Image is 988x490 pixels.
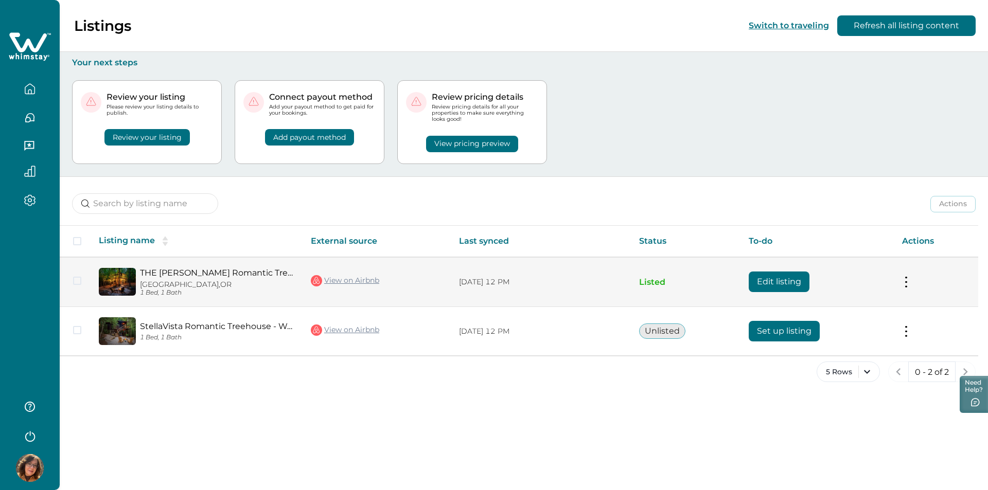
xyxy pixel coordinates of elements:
a: THE [PERSON_NAME] Romantic Treehouse - Outdoor Shower [140,268,294,278]
button: Review your listing [104,129,190,146]
p: Connect payout method [269,92,376,102]
th: Status [631,226,740,257]
a: StellaVista Romantic Treehouse - Waterfall Feature [140,321,294,331]
p: Review pricing details for all your properties to make sure everything looks good! [432,104,538,123]
th: External source [303,226,451,257]
p: 1 Bed, 1 Bath [140,334,294,341]
p: 0 - 2 of 2 [915,367,949,377]
p: Review your listing [107,92,213,102]
p: Listings [74,17,131,34]
th: To-do [740,226,893,257]
img: Whimstay Host [16,454,44,482]
p: Add your payout method to get paid for your bookings. [269,104,376,116]
p: Your next steps [72,58,976,68]
button: Edit listing [749,271,809,292]
th: Actions [894,226,978,257]
a: View on Airbnb [311,274,379,287]
p: Review pricing details [432,92,538,102]
button: 0 - 2 of 2 [908,361,956,382]
a: View on Airbnb [311,323,379,337]
p: Listed [639,277,732,287]
button: Add payout method [265,129,354,146]
p: [DATE] 12 PM [459,326,623,337]
th: Last synced [451,226,631,257]
button: Unlisted [639,323,685,339]
button: View pricing preview [426,136,518,152]
button: 5 Rows [817,361,880,382]
p: Please review your listing details to publish. [107,104,213,116]
th: Listing name [91,226,303,257]
button: next page [955,361,976,382]
p: [GEOGRAPHIC_DATA], OR [140,280,294,289]
button: Set up listing [749,321,820,341]
img: propertyImage_THE BELLA LUNA Romantic Treehouse - Outdoor Shower [99,268,136,296]
button: Actions [930,196,976,212]
button: Switch to traveling [749,21,829,30]
p: [DATE] 12 PM [459,277,623,287]
button: sorting [155,236,175,246]
img: propertyImage_StellaVista Romantic Treehouse - Waterfall Feature [99,317,136,345]
p: 1 Bed, 1 Bath [140,289,294,297]
button: previous page [888,361,909,382]
button: Refresh all listing content [837,15,976,36]
input: Search by listing name [72,193,218,214]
